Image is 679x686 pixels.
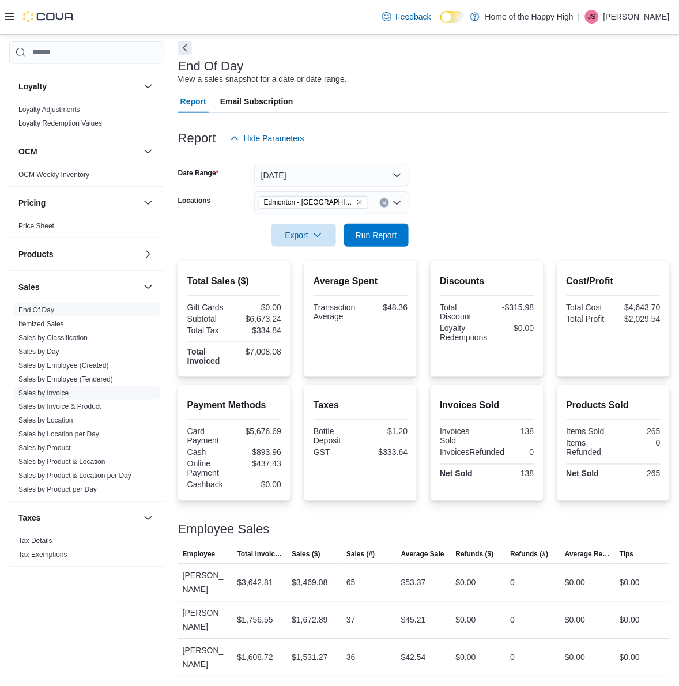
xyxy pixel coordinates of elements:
div: Items Refunded [567,439,612,457]
div: Invoices Sold [440,427,485,446]
div: $42.54 [401,651,426,665]
a: Sales by Product & Location per Day [18,472,131,480]
h3: Report [178,131,216,145]
div: $1,608.72 [237,651,273,665]
span: Sales by Location per Day [18,430,99,439]
h3: Loyalty [18,81,47,92]
div: Pricing [9,219,164,238]
div: Total Profit [567,314,612,323]
div: $0.00 [456,576,476,590]
button: Next [178,41,192,55]
div: $1,672.89 [292,613,327,627]
span: Sales by Day [18,347,59,356]
a: Loyalty Redemption Values [18,119,102,127]
a: Price Sheet [18,222,54,230]
div: $1,531.27 [292,651,327,665]
button: Products [141,247,155,261]
div: GST [314,448,359,457]
span: Email Subscription [220,90,293,113]
h3: Employee Sales [178,523,270,537]
div: $334.84 [236,326,281,335]
h3: Taxes [18,512,41,524]
button: Sales [141,280,155,294]
div: $0.00 [492,323,534,333]
div: $0.00 [565,651,585,665]
h3: End Of Day [178,59,244,73]
div: Loyalty Redemptions [440,323,488,342]
span: Tax Exemptions [18,551,67,560]
div: OCM [9,168,164,186]
button: Loyalty [141,80,155,93]
div: Transaction Average [314,303,359,321]
span: Dark Mode [440,23,441,24]
div: Card Payment [187,427,232,446]
div: Taxes [9,534,164,567]
button: Pricing [18,197,139,209]
a: Loyalty Adjustments [18,105,80,114]
h2: Average Spent [314,274,408,288]
button: OCM [18,146,139,157]
a: Sales by Invoice [18,389,69,397]
span: Price Sheet [18,221,54,231]
strong: Net Sold [567,469,599,478]
button: Clear input [380,198,389,208]
span: Export [278,224,329,247]
span: Refunds ($) [456,550,494,559]
div: Total Tax [187,326,232,335]
p: [PERSON_NAME] [603,10,670,24]
label: Locations [178,196,211,205]
label: Date Range [178,168,219,178]
div: 0 [511,651,515,665]
a: Sales by Invoice & Product [18,403,101,411]
span: Tips [620,550,633,559]
div: $1.20 [363,427,408,436]
div: $0.00 [236,480,281,489]
h3: Products [18,248,54,260]
span: Loyalty Adjustments [18,105,80,114]
h2: Products Sold [567,399,661,413]
h3: Pricing [18,197,46,209]
span: Sales by Product & Location [18,458,105,467]
span: Sales by Invoice & Product [18,402,101,412]
div: Sales [9,303,164,502]
h2: Taxes [314,399,408,413]
div: Total Discount [440,303,485,321]
span: Employee [183,550,216,559]
h2: Cost/Profit [567,274,661,288]
div: Online Payment [187,459,232,478]
div: [PERSON_NAME] [178,602,233,639]
div: 65 [346,576,356,590]
span: Tax Details [18,537,52,546]
button: [DATE] [254,164,409,187]
div: $0.00 [565,576,585,590]
div: Gift Cards [187,303,232,312]
span: Sales by Location [18,416,73,425]
button: Open list of options [393,198,402,208]
div: 265 [616,427,661,436]
button: Export [271,224,336,247]
div: [PERSON_NAME] [178,639,233,676]
div: Cash [187,448,232,457]
span: Run Report [356,229,397,241]
div: $45.21 [401,613,426,627]
div: $0.00 [456,613,476,627]
div: 0 [509,448,534,457]
h2: Total Sales ($) [187,274,281,288]
a: Itemized Sales [18,320,64,328]
a: Sales by Product per Day [18,486,97,494]
span: Sales by Product per Day [18,485,97,495]
a: Sales by Employee (Tendered) [18,375,113,383]
div: 0 [511,613,515,627]
span: Sales ($) [292,550,320,559]
div: $3,469.08 [292,576,327,590]
a: End Of Day [18,306,54,314]
button: Hide Parameters [225,127,309,150]
span: Total Invoiced [237,550,283,559]
div: $0.00 [456,651,476,665]
div: $1,756.55 [237,613,273,627]
div: 138 [489,469,534,478]
div: $0.00 [620,613,640,627]
span: Sales by Employee (Tendered) [18,375,113,384]
a: Sales by Classification [18,334,88,342]
span: Sales by Invoice [18,389,69,398]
